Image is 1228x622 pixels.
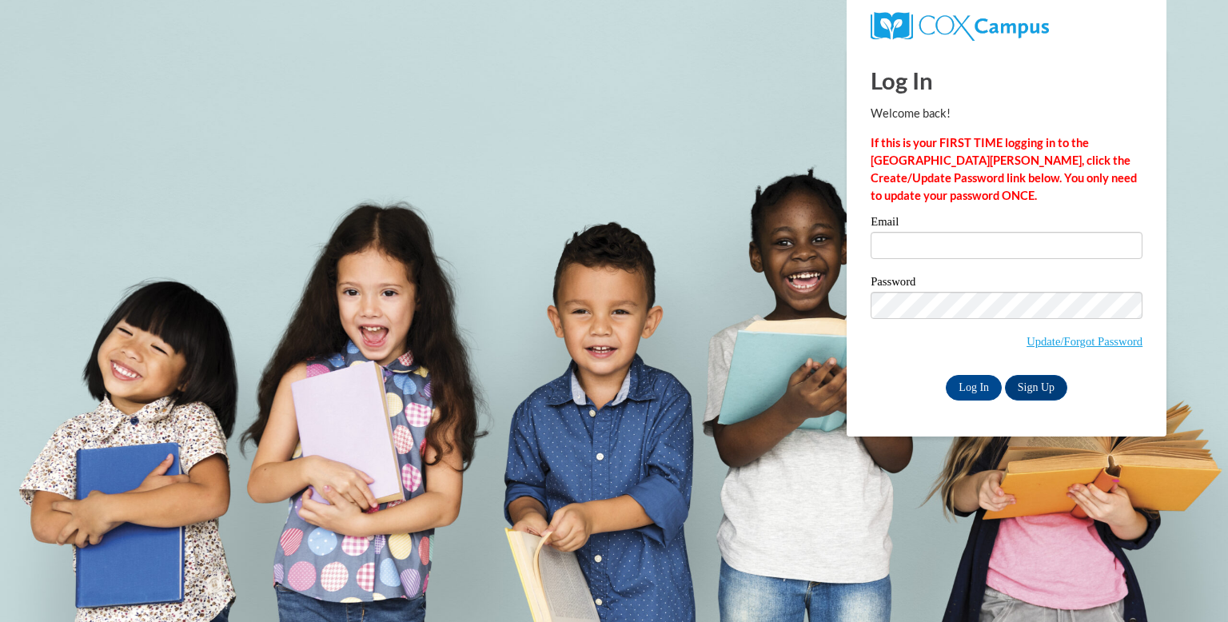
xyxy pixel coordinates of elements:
label: Password [871,276,1142,292]
a: COX Campus [871,18,1049,32]
a: Update/Forgot Password [1027,335,1142,348]
p: Welcome back! [871,105,1142,122]
strong: If this is your FIRST TIME logging in to the [GEOGRAPHIC_DATA][PERSON_NAME], click the Create/Upd... [871,136,1137,202]
a: Sign Up [1005,375,1067,401]
img: COX Campus [871,12,1049,41]
label: Email [871,216,1142,232]
input: Log In [946,375,1002,401]
h1: Log In [871,64,1142,97]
